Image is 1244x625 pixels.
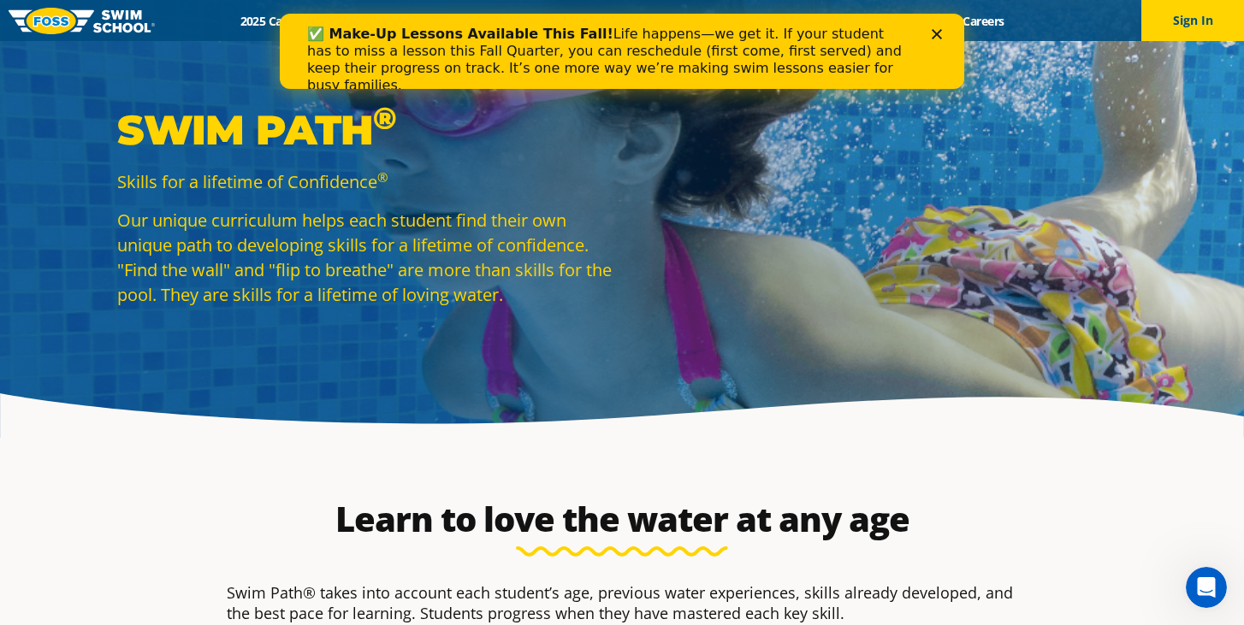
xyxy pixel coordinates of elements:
a: Swim Like [PERSON_NAME] [713,13,894,29]
h2: Learn to love the water at any age [218,498,1026,540]
iframe: Intercom live chat [1186,567,1227,608]
a: Swim Path® Program [404,13,554,29]
sup: ® [377,168,388,186]
div: Close [652,15,669,26]
b: ✅ Make-Up Lessons Available This Fall! [27,12,334,28]
p: Swim Path® takes into account each student’s age, previous water experiences, skills already deve... [227,582,1017,623]
p: Our unique curriculum helps each student find their own unique path to developing skills for a li... [117,208,613,307]
p: Swim Path [117,104,613,156]
a: Schools [332,13,404,29]
sup: ® [373,99,396,137]
a: Careers [948,13,1019,29]
a: About [PERSON_NAME] [554,13,714,29]
iframe: Intercom live chat banner [280,14,964,89]
a: Blog [894,13,948,29]
a: 2025 Calendar [225,13,332,29]
p: Skills for a lifetime of Confidence [117,169,613,194]
img: FOSS Swim School Logo [9,8,155,34]
div: Life happens—we get it. If your student has to miss a lesson this Fall Quarter, you can reschedul... [27,12,630,80]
